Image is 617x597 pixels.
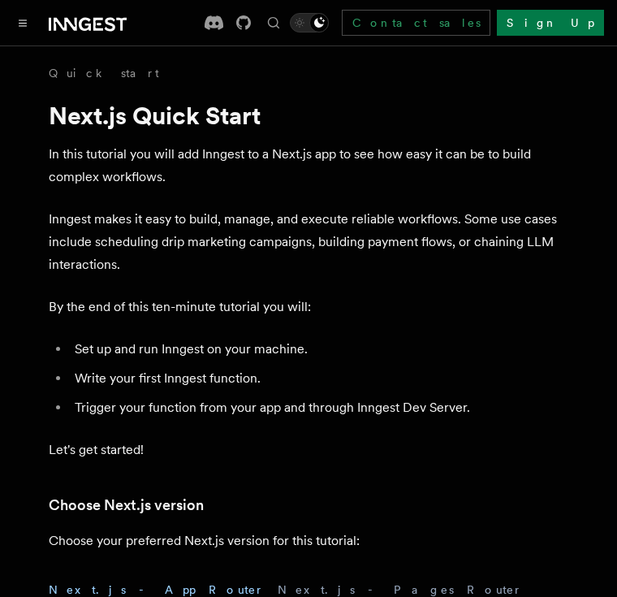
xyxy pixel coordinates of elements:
[49,530,568,552] p: Choose your preferred Next.js version for this tutorial:
[49,439,568,461] p: Let's get started!
[497,10,604,36] a: Sign Up
[70,396,568,419] li: Trigger your function from your app and through Inngest Dev Server.
[49,101,568,130] h1: Next.js Quick Start
[70,338,568,361] li: Set up and run Inngest on your machine.
[70,367,568,390] li: Write your first Inngest function.
[49,494,204,517] a: Choose Next.js version
[49,143,568,188] p: In this tutorial you will add Inngest to a Next.js app to see how easy it can be to build complex...
[264,13,283,32] button: Find something...
[13,13,32,32] button: Toggle navigation
[49,208,568,276] p: Inngest makes it easy to build, manage, and execute reliable workflows. Some use cases include sc...
[342,10,490,36] a: Contact sales
[290,13,329,32] button: Toggle dark mode
[49,296,568,318] p: By the end of this ten-minute tutorial you will:
[49,65,159,81] a: Quick start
